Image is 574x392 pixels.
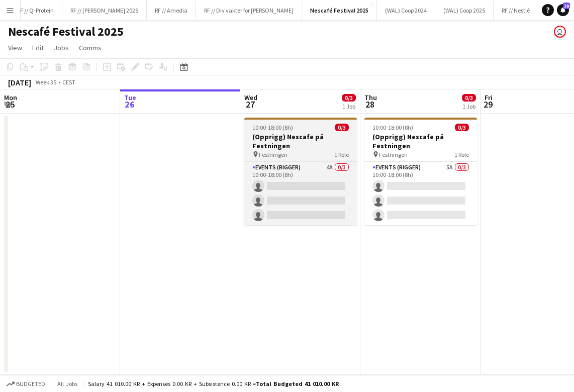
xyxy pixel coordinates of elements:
button: RF // Amedia [147,1,196,20]
app-user-avatar: Fredrikke Moland Flesner [554,26,566,38]
div: 1 Job [462,103,475,110]
span: Mon [4,93,17,102]
span: Festningen [379,151,408,158]
app-job-card: 10:00-18:00 (8h)0/3(Opprigg) Nescafe på Festningen Festningen1 RoleEvents (Rigger)5A0/310:00-18:0... [364,118,477,225]
a: Comms [75,41,106,54]
button: Nescafé Festival 2025 [302,1,377,20]
button: (WAL) Coop 2024 [377,1,435,20]
span: 26 [123,99,136,110]
span: 0/3 [335,124,349,131]
span: Budgeted [16,380,45,387]
a: 28 [557,4,569,16]
app-card-role: Events (Rigger)4A0/310:00-18:00 (8h) [244,162,357,225]
h3: (Opprigg) Nescafe på Festningen [244,132,357,150]
span: Edit [32,43,44,52]
span: 28 [563,3,570,9]
div: 1 Job [342,103,355,110]
button: Budgeted [5,378,47,389]
h1: Nescafé Festival 2025 [8,24,124,39]
span: Jobs [54,43,69,52]
span: 0/3 [462,94,476,102]
button: RF // [PERSON_NAME] 2025 [62,1,147,20]
span: 27 [243,99,257,110]
span: 10:00-18:00 (8h) [372,124,413,131]
h3: (Opprigg) Nescafe på Festningen [364,132,477,150]
span: 0/3 [455,124,469,131]
button: RF // Nestlé [494,1,538,20]
button: RF // Div vakter for [PERSON_NAME] [196,1,302,20]
a: Edit [28,41,48,54]
span: 28 [363,99,377,110]
app-job-card: 10:00-18:00 (8h)0/3(Opprigg) Nescafe på Festningen Festningen1 RoleEvents (Rigger)4A0/310:00-18:0... [244,118,357,225]
span: 10:00-18:00 (8h) [252,124,293,131]
span: Fri [485,93,493,102]
span: 0/3 [342,94,356,102]
span: Thu [364,93,377,102]
div: CEST [62,78,75,86]
span: Week 35 [33,78,58,86]
span: 1 Role [454,151,469,158]
app-card-role: Events (Rigger)5A0/310:00-18:00 (8h) [364,162,477,225]
div: [DATE] [8,77,31,87]
span: Wed [244,93,257,102]
span: 25 [3,99,17,110]
div: Salary 41 010.00 KR + Expenses 0.00 KR + Subsistence 0.00 KR = [88,380,339,387]
span: Tue [124,93,136,102]
span: Total Budgeted 41 010.00 KR [256,380,339,387]
span: Comms [79,43,102,52]
button: (WAL) Coop 2025 [435,1,494,20]
a: Jobs [50,41,73,54]
span: View [8,43,22,52]
span: All jobs [55,380,79,387]
span: 1 Role [334,151,349,158]
button: RF // Q-Protein [9,1,62,20]
a: View [4,41,26,54]
span: 29 [483,99,493,110]
span: Festningen [259,151,288,158]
